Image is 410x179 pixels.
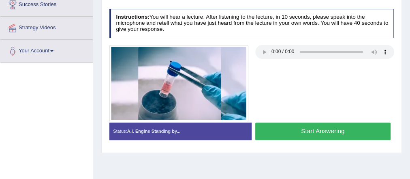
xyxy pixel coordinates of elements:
b: Instructions: [116,14,149,20]
strong: A.I. Engine Standing by... [127,129,181,134]
div: Status: [109,123,252,140]
h4: You will hear a lecture. After listening to the lecture, in 10 seconds, please speak into the mic... [109,9,394,38]
button: Start Answering [255,123,391,140]
a: Your Account [0,40,93,60]
a: Strategy Videos [0,17,93,37]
